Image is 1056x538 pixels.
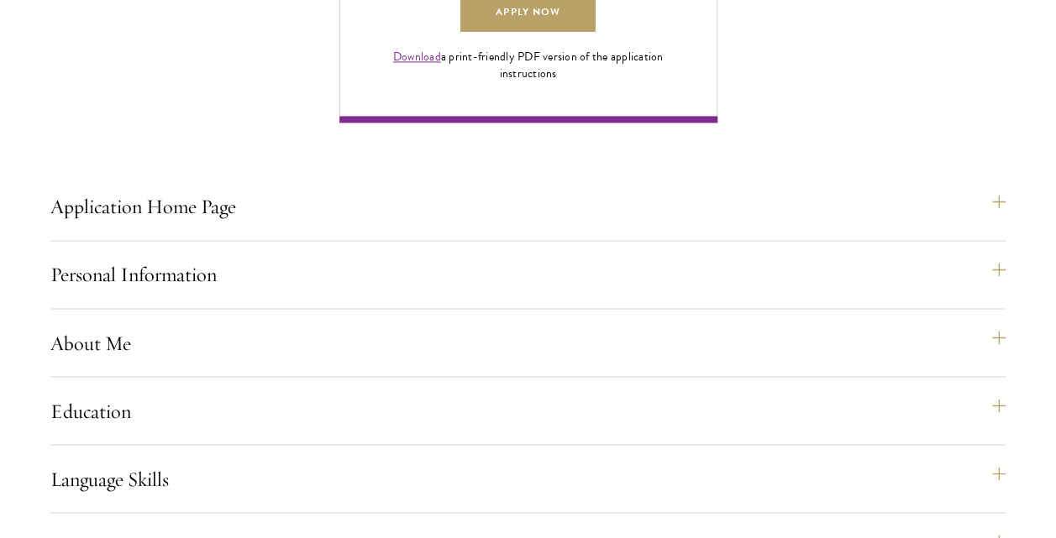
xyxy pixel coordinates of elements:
button: Application Home Page [50,186,1006,227]
button: About Me [50,322,1006,363]
a: Download [393,48,441,65]
button: Education [50,390,1006,431]
button: Personal Information [50,254,1006,295]
div: a print-friendly PDF version of the application instructions [374,49,683,82]
button: Language Skills [50,458,1006,499]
